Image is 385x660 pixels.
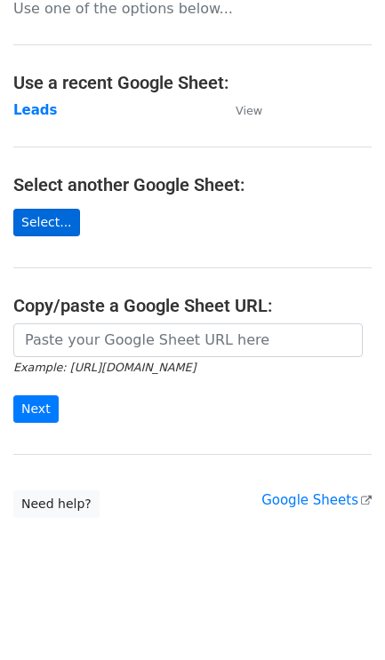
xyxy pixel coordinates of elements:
[218,102,262,118] a: View
[261,492,372,508] a: Google Sheets
[13,490,100,518] a: Need help?
[13,361,196,374] small: Example: [URL][DOMAIN_NAME]
[13,323,363,357] input: Paste your Google Sheet URL here
[13,209,80,236] a: Select...
[13,174,372,195] h4: Select another Google Sheet:
[13,295,372,316] h4: Copy/paste a Google Sheet URL:
[236,104,262,117] small: View
[296,575,385,660] iframe: Chat Widget
[13,395,59,423] input: Next
[13,72,372,93] h4: Use a recent Google Sheet:
[13,102,58,118] a: Leads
